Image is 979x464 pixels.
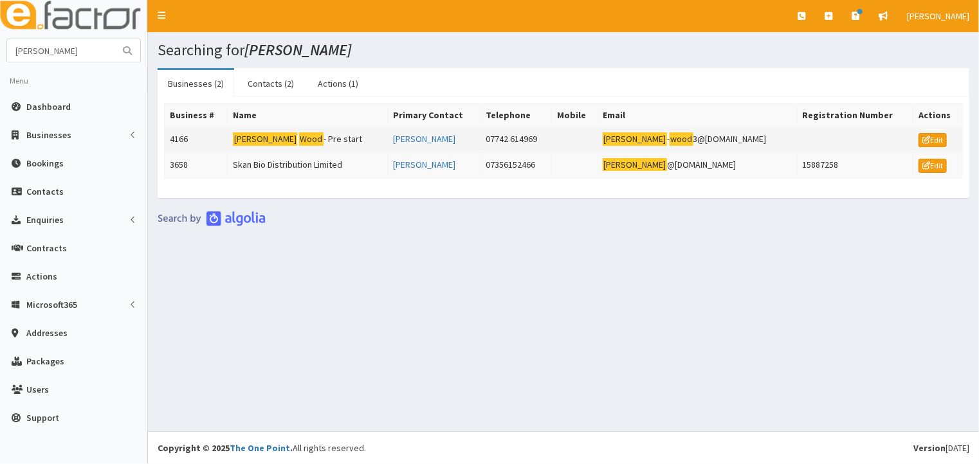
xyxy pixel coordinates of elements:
[158,42,969,58] h1: Searching for
[228,127,388,153] td: - Pre start
[919,133,947,147] a: Edit
[913,442,969,454] div: [DATE]
[228,152,388,178] td: Skan Bio Distribution Limited
[26,355,64,367] span: Packages
[165,127,228,153] td: 4166
[393,133,455,145] a: [PERSON_NAME]
[670,132,693,146] mark: wood
[26,412,59,424] span: Support
[919,159,947,173] a: Edit
[244,40,351,60] i: [PERSON_NAME]
[26,271,57,282] span: Actions
[598,152,798,178] td: @[DOMAIN_NAME]
[907,10,969,22] span: [PERSON_NAME]
[393,159,455,170] a: [PERSON_NAME]
[237,70,304,97] a: Contacts (2)
[233,132,297,146] mark: [PERSON_NAME]
[299,132,324,146] mark: Wood
[26,186,64,197] span: Contacts
[797,152,913,178] td: 15887258
[165,152,228,178] td: 3658
[148,431,979,464] footer: All rights reserved.
[480,103,552,127] th: Telephone
[7,39,115,62] input: Search...
[26,101,71,112] span: Dashboard
[598,103,798,127] th: Email
[603,158,667,172] mark: [PERSON_NAME]
[307,70,369,97] a: Actions (1)
[26,299,77,310] span: Microsoft365
[228,103,388,127] th: Name
[797,103,913,127] th: Registration Number
[26,129,71,141] span: Businesses
[230,442,290,454] a: The One Point
[165,103,228,127] th: Business #
[26,242,67,254] span: Contracts
[603,132,667,146] mark: [PERSON_NAME]
[913,442,946,454] b: Version
[913,103,963,127] th: Actions
[480,127,552,153] td: 07742 614969
[158,211,266,226] img: search-by-algolia-light-background.png
[26,384,49,395] span: Users
[26,327,68,339] span: Addresses
[598,127,798,153] td: - 3@[DOMAIN_NAME]
[26,214,64,226] span: Enquiries
[388,103,480,127] th: Primary Contact
[480,152,552,178] td: 07356152466
[158,70,234,97] a: Businesses (2)
[158,442,293,454] strong: Copyright © 2025 .
[552,103,598,127] th: Mobile
[26,157,64,169] span: Bookings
